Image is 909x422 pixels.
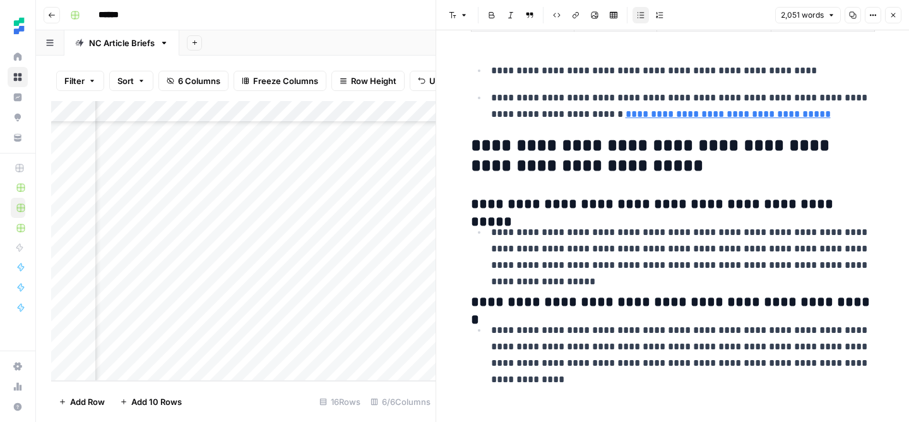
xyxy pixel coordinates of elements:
[8,87,28,107] a: Insights
[253,75,318,87] span: Freeze Columns
[351,75,396,87] span: Row Height
[64,75,85,87] span: Filter
[158,71,229,91] button: 6 Columns
[429,75,451,87] span: Undo
[8,128,28,148] a: Your Data
[8,356,28,377] a: Settings
[331,71,405,91] button: Row Height
[112,392,189,412] button: Add 10 Rows
[89,37,155,49] div: NC Article Briefs
[410,71,459,91] button: Undo
[64,30,179,56] a: NC Article Briefs
[8,377,28,397] a: Usage
[70,395,105,408] span: Add Row
[314,392,365,412] div: 16 Rows
[8,397,28,417] button: Help + Support
[8,107,28,128] a: Opportunities
[781,9,824,21] span: 2,051 words
[8,67,28,87] a: Browse
[234,71,326,91] button: Freeze Columns
[8,15,30,37] img: Ten Speed Logo
[8,10,28,42] button: Workspace: Ten Speed
[8,47,28,67] a: Home
[178,75,220,87] span: 6 Columns
[56,71,104,91] button: Filter
[109,71,153,91] button: Sort
[131,395,182,408] span: Add 10 Rows
[117,75,134,87] span: Sort
[775,7,841,23] button: 2,051 words
[51,392,112,412] button: Add Row
[365,392,436,412] div: 6/6 Columns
